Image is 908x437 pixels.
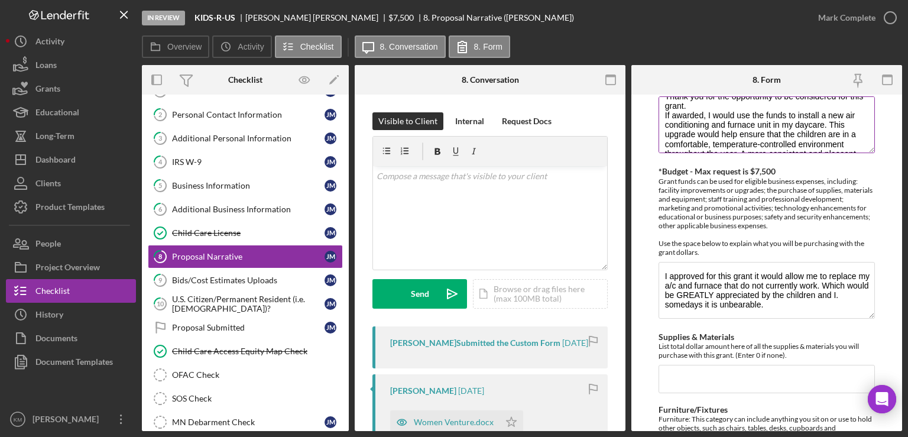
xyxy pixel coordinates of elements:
[148,292,343,316] a: 10U.S. Citizen/Permanent Resident (i.e. [DEMOGRAPHIC_DATA])?JM
[325,322,336,334] div: J M
[6,171,136,195] button: Clients
[378,112,437,130] div: Visible to Client
[35,148,76,174] div: Dashboard
[35,171,61,198] div: Clients
[462,75,519,85] div: 8. Conversation
[172,134,325,143] div: Additional Personal Information
[6,195,136,219] button: Product Templates
[325,156,336,168] div: J M
[390,410,523,434] button: Women Venture.docx
[659,166,776,176] label: *Budget - Max request is $7,500
[148,198,343,221] a: 6Additional Business InformationJM
[380,42,438,51] label: 8. Conversation
[6,255,136,279] a: Project Overview
[6,77,136,101] button: Grants
[659,262,875,319] textarea: I approved for this grant it would allow me to replace my a/c and furnace that do not currently w...
[388,12,414,22] span: $7,500
[659,342,875,360] div: List total dollar amount here of all the supplies & materials you will purchase with this grant. ...
[158,87,162,95] tspan: 1
[300,42,334,51] label: Checklist
[6,53,136,77] button: Loans
[172,252,325,261] div: Proposal Narrative
[148,245,343,268] a: 8Proposal NarrativeJM
[325,416,336,428] div: J M
[172,394,342,403] div: SOS Check
[423,13,574,22] div: 8. Proposal Narrative ([PERSON_NAME])
[275,35,342,58] button: Checklist
[172,417,325,427] div: MN Debarment Check
[157,300,164,307] tspan: 10
[806,6,902,30] button: Mark Complete
[502,112,552,130] div: Request Docs
[562,338,588,348] time: 2025-07-14 04:33
[212,35,271,58] button: Activity
[35,303,63,329] div: History
[158,158,163,166] tspan: 4
[158,111,162,118] tspan: 2
[449,112,490,130] button: Internal
[228,75,262,85] div: Checklist
[6,303,136,326] button: History
[158,182,162,189] tspan: 5
[14,416,22,423] text: KM
[35,53,57,80] div: Loans
[148,363,343,387] a: OFAC Check
[148,339,343,363] a: Child Care Access Equity Map Check
[6,279,136,303] button: Checklist
[172,347,342,356] div: Child Care Access Equity Map Check
[325,109,336,121] div: J M
[6,326,136,350] button: Documents
[35,30,64,56] div: Activity
[6,232,136,255] button: People
[148,103,343,127] a: 2Personal Contact InformationJM
[172,181,325,190] div: Business Information
[35,326,77,353] div: Documents
[142,35,209,58] button: Overview
[414,417,494,427] div: Women Venture.docx
[172,205,325,214] div: Additional Business Information
[238,42,264,51] label: Activity
[355,35,446,58] button: 8. Conversation
[458,386,484,396] time: 2025-07-14 03:52
[142,11,185,25] div: In Review
[35,77,60,103] div: Grants
[172,110,325,119] div: Personal Contact Information
[35,232,61,258] div: People
[158,134,162,142] tspan: 3
[372,112,443,130] button: Visible to Client
[390,386,456,396] div: [PERSON_NAME]
[6,30,136,53] button: Activity
[390,338,560,348] div: [PERSON_NAME] Submitted the Custom Form
[148,268,343,292] a: 9Bids/Cost Estimates UploadsJM
[35,255,100,282] div: Project Overview
[325,203,336,215] div: J M
[158,205,163,213] tspan: 6
[659,177,875,257] div: Grant funds can be used for eligible business expenses, including: facility improvements or upgra...
[659,404,728,415] label: Furniture/Fixtures
[868,385,896,413] div: Open Intercom Messenger
[148,316,343,339] a: Proposal SubmittedJM
[148,410,343,434] a: MN Debarment CheckJM
[6,350,136,374] button: Document Templates
[6,124,136,148] button: Long-Term
[6,148,136,171] button: Dashboard
[6,101,136,124] a: Educational
[245,13,388,22] div: [PERSON_NAME] [PERSON_NAME]
[474,42,502,51] label: 8. Form
[148,127,343,150] a: 3Additional Personal InformationJM
[148,174,343,198] a: 5Business InformationJM
[148,221,343,245] a: Child Care LicenseJM
[158,276,163,284] tspan: 9
[35,279,70,306] div: Checklist
[659,96,875,153] textarea: Dear Women Venture Thank you for the opportunity to be considered for this grant. If awarded, I w...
